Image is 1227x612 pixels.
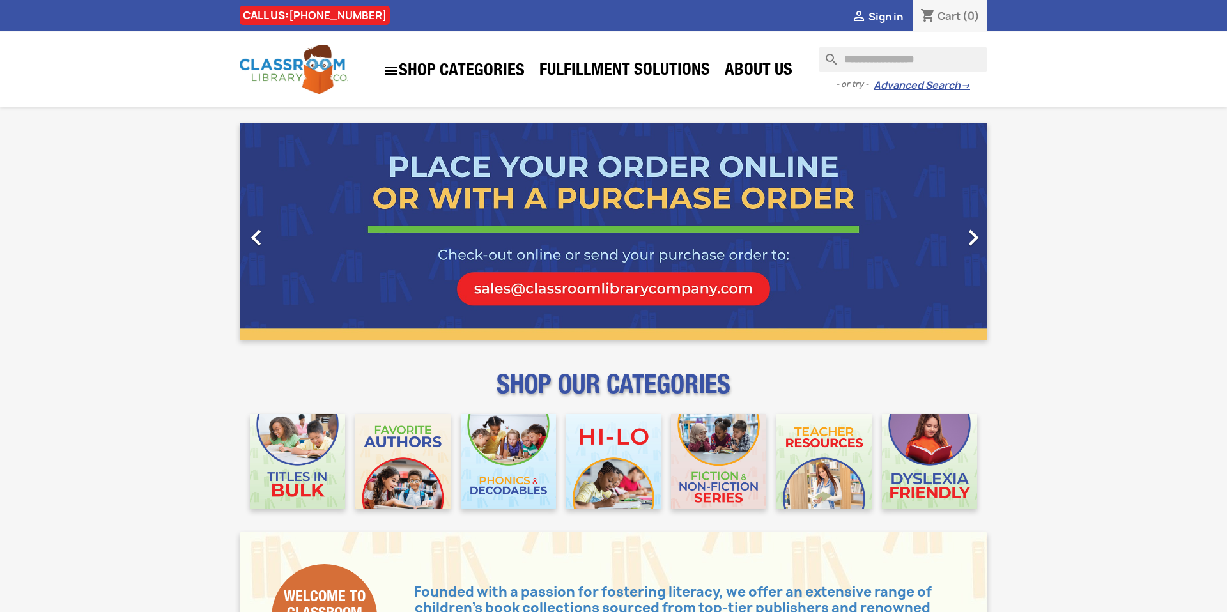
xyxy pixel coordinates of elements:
[671,414,766,509] img: CLC_Fiction_Nonfiction_Mobile.jpg
[566,414,661,509] img: CLC_HiLo_Mobile.jpg
[289,8,387,22] a: [PHONE_NUMBER]
[461,414,556,509] img: CLC_Phonics_And_Decodables_Mobile.jpg
[920,9,936,24] i: shopping_cart
[938,9,961,23] span: Cart
[776,414,872,509] img: CLC_Teacher_Resources_Mobile.jpg
[851,10,867,25] i: 
[240,123,352,340] a: Previous
[533,59,716,84] a: Fulfillment Solutions
[819,47,987,72] input: Search
[240,6,390,25] div: CALL US:
[240,45,348,94] img: Classroom Library Company
[250,414,345,509] img: CLC_Bulk_Mobile.jpg
[876,123,988,340] a: Next
[957,222,989,254] i: 
[377,57,531,85] a: SHOP CATEGORIES
[868,10,903,24] span: Sign in
[383,63,399,79] i: 
[355,414,451,509] img: CLC_Favorite_Authors_Mobile.jpg
[836,78,874,91] span: - or try -
[240,123,987,340] ul: Carousel container
[961,79,970,92] span: →
[851,10,903,24] a:  Sign in
[882,414,977,509] img: CLC_Dyslexia_Mobile.jpg
[962,9,980,23] span: (0)
[718,59,799,84] a: About Us
[240,222,272,254] i: 
[874,79,970,92] a: Advanced Search→
[240,381,987,404] p: SHOP OUR CATEGORIES
[819,47,834,62] i: search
